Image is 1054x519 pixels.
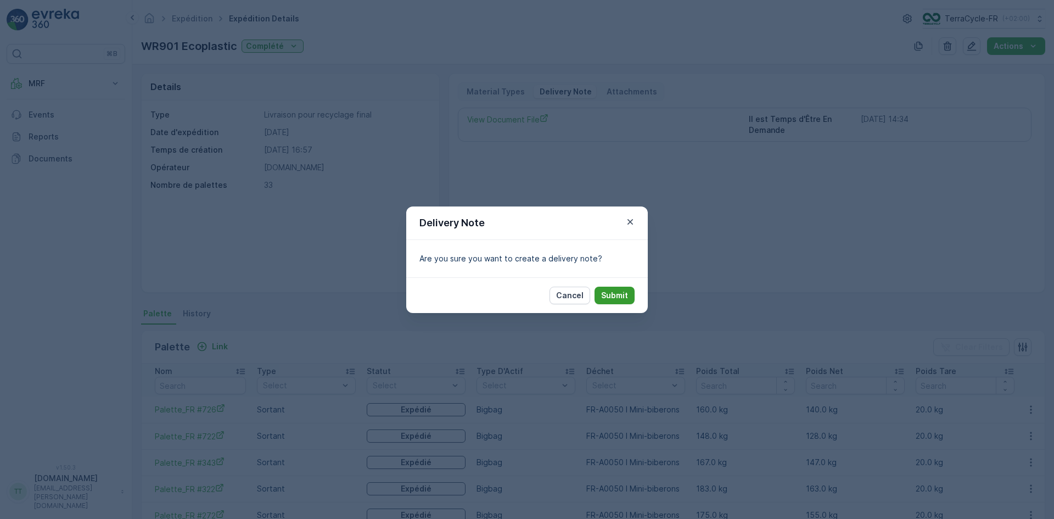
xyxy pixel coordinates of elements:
[601,290,628,301] p: Submit
[419,253,635,264] p: Are you sure you want to create a delivery note?
[595,287,635,304] button: Submit
[556,290,584,301] p: Cancel
[419,215,485,231] p: Delivery Note
[550,287,590,304] button: Cancel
